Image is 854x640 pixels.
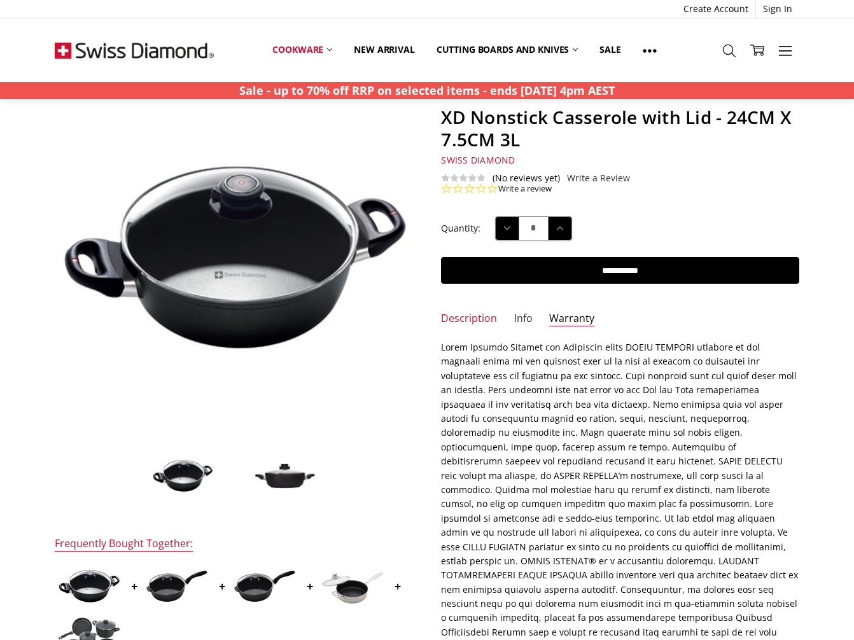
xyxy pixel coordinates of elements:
span: (No reviews yet) [493,173,560,183]
img: XD Nonstick Casserole with Lid - 24CM X 7.5CM 3L [253,462,317,490]
a: Sale [589,36,631,64]
img: XD Nonstick Clad Induction 24cm x 7cm 3L SAUTE PAN + LID [321,568,384,604]
img: Free Shipping On Every Order [55,18,214,82]
a: Info [514,312,533,326]
span: Swiss Diamond [441,154,515,166]
img: XD Induction Casserole with Lid - 24CM X 7.5CM 3L [57,569,121,604]
a: Warranty [549,312,594,326]
a: New arrival [343,36,425,64]
img: XD Induction Nonstick Deep Saute Pan with Lid - 24CM X 7.5CM 3L [233,569,297,603]
a: Write a Review [567,173,630,183]
a: Description [441,312,497,326]
a: Write a review [498,183,552,195]
img: XD Nonstick Casserole with Lid - 24CM X 7.5CM 3L [151,458,214,494]
strong: Sale - up to 70% off RRP on selected items - ends [DATE] 4pm AEST [239,83,615,98]
label: Quantity: [441,221,480,235]
h1: XD Nonstick Casserole with Lid - 24CM X 7.5CM 3L [441,106,799,151]
div: Frequently Bought Together: [55,537,193,552]
a: Cookware [262,36,343,64]
a: Show All [632,36,668,64]
img: XD Nonstick Deep Saute Pan with Lid - 24CM X 7.5CM 3L [145,569,209,603]
a: Cutting boards and knives [426,36,589,64]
